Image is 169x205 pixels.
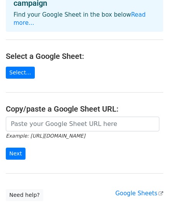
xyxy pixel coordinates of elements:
[6,148,26,160] input: Next
[6,117,159,131] input: Paste your Google Sheet URL here
[130,168,169,205] iframe: Chat Widget
[6,133,85,139] small: Example: [URL][DOMAIN_NAME]
[14,11,155,27] p: Find your Google Sheet in the box below
[6,52,163,61] h4: Select a Google Sheet:
[115,190,163,197] a: Google Sheets
[6,67,35,79] a: Select...
[14,11,146,26] a: Read more...
[130,168,169,205] div: Widget Obrolan
[6,189,43,201] a: Need help?
[6,104,163,114] h4: Copy/paste a Google Sheet URL:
